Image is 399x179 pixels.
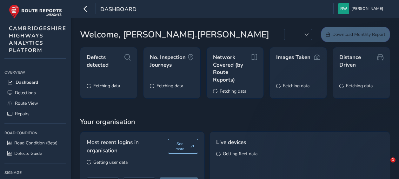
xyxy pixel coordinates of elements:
span: Defects Guide [14,150,42,156]
span: No. Inspection Journeys [150,54,188,69]
span: Detections [15,90,36,96]
a: Route View [4,98,66,109]
span: Dashboard [16,79,38,85]
a: Detections [4,88,66,98]
span: [PERSON_NAME] [351,3,383,14]
span: Fetching data [220,88,246,94]
span: Network Covered (by Route Reports) [213,54,251,84]
span: Live devices [216,138,246,146]
span: 1 [390,157,396,162]
iframe: Intercom live chat [377,157,393,173]
span: Road Condition (Beta) [14,140,57,146]
span: Fetching data [346,83,373,89]
a: Dashboard [4,77,66,88]
span: Getting user data [93,159,128,165]
span: Fetching data [93,83,120,89]
span: Route View [15,100,38,106]
span: Defects detected [87,54,124,69]
div: Road Condition [4,128,66,138]
div: Overview [4,68,66,77]
button: [PERSON_NAME] [338,3,385,14]
span: CAMBRIDGESHIRE HIGHWAYS ANALYTICS PLATFORM [9,25,66,54]
span: Images Taken [276,54,310,61]
div: Signage [4,168,66,177]
a: Defects Guide [4,148,66,159]
span: Repairs [15,111,30,117]
a: Road Condition (Beta) [4,138,66,148]
span: See more [172,141,188,151]
span: Fetching data [156,83,183,89]
a: Repairs [4,109,66,119]
span: Welcome, [PERSON_NAME].[PERSON_NAME] [80,28,269,41]
span: Dashboard [100,5,136,14]
img: rr logo [9,4,62,19]
span: Your organisation [80,117,390,127]
img: diamond-layout [338,3,349,14]
span: Getting fleet data [223,151,257,157]
button: See more [168,139,198,154]
span: Most recent logins in organisation [87,138,168,155]
span: Distance Driven [339,54,377,69]
span: Fetching data [283,83,309,89]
